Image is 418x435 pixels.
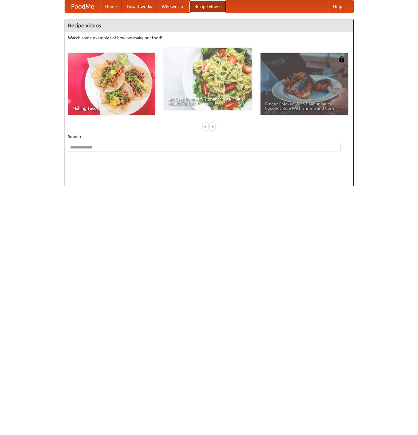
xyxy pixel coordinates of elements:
div: » [210,123,215,130]
a: FoodMe [65,0,100,13]
a: Home [100,0,122,13]
a: Who we are [157,0,189,13]
span: Making Tacos [72,106,151,110]
a: Help [328,0,347,13]
h4: Recipe videos [65,19,353,32]
p: Watch some examples of how we make our food! [68,35,350,41]
img: 483408.png [339,56,345,62]
a: Recipe videos [189,0,226,13]
h5: Search [68,133,350,140]
span: An Easy, Summery Tomato Pasta That's Ready for Fall [169,97,247,105]
a: An Easy, Summery Tomato Pasta That's Ready for Fall [164,48,252,110]
div: « [203,123,208,130]
a: Making Tacos [68,53,155,115]
a: How it works [122,0,157,13]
